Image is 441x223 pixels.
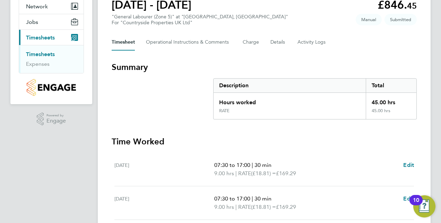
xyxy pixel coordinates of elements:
button: Charge [243,34,259,51]
span: 45 [407,1,417,11]
div: 10 [413,200,419,209]
div: 45.00 hrs [366,108,416,119]
span: | [252,195,253,202]
span: | [235,204,237,210]
a: Edit [403,195,414,203]
span: £169.29 [276,204,296,210]
a: Timesheets [26,51,55,57]
div: [DATE] [114,161,214,178]
span: Edit [403,195,414,202]
span: | [252,162,253,168]
span: 30 min [254,195,271,202]
div: RATE [219,108,230,114]
span: (£18.81) = [251,204,276,210]
div: Description [214,79,366,92]
div: Timesheets [19,45,84,73]
button: Details [270,34,286,51]
span: £169.29 [276,170,296,177]
img: countryside-properties-logo-retina.png [27,79,76,96]
div: [DATE] [114,195,214,211]
button: Activity Logs [297,34,327,51]
button: Open Resource Center, 10 new notifications [413,195,435,217]
button: Jobs [19,14,84,29]
span: (£18.81) = [251,170,276,177]
span: Engage [46,118,66,124]
span: 30 min [254,162,271,168]
span: This timesheet was manually created. [356,14,382,25]
button: Timesheet [112,34,135,51]
span: 9.00 hrs [214,170,234,177]
div: Summary [213,78,417,119]
span: RATE [238,169,251,178]
span: RATE [238,203,251,211]
h3: Summary [112,62,417,73]
div: Hours worked [214,93,366,108]
div: For "Countryside Properties UK Ltd" [112,20,288,26]
button: Timesheets [19,30,84,45]
span: 9.00 hrs [214,204,234,210]
a: Edit [403,161,414,169]
button: Operational Instructions & Comments [146,34,232,51]
span: This timesheet is Submitted. [384,14,417,25]
div: 45.00 hrs [366,93,416,108]
div: Total [366,79,416,92]
span: Network [26,3,48,10]
span: Edit [403,162,414,168]
a: Go to home page [19,79,84,96]
span: Jobs [26,19,38,25]
div: "General Labourer (Zone 5)" at "[GEOGRAPHIC_DATA], [GEOGRAPHIC_DATA]" [112,14,288,26]
span: | [235,170,237,177]
a: Powered byEngage [37,113,66,126]
span: Timesheets [26,34,55,41]
h3: Time Worked [112,136,417,147]
span: Powered by [46,113,66,118]
span: 07:30 to 17:00 [214,195,250,202]
a: Expenses [26,61,50,67]
span: 07:30 to 17:00 [214,162,250,168]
